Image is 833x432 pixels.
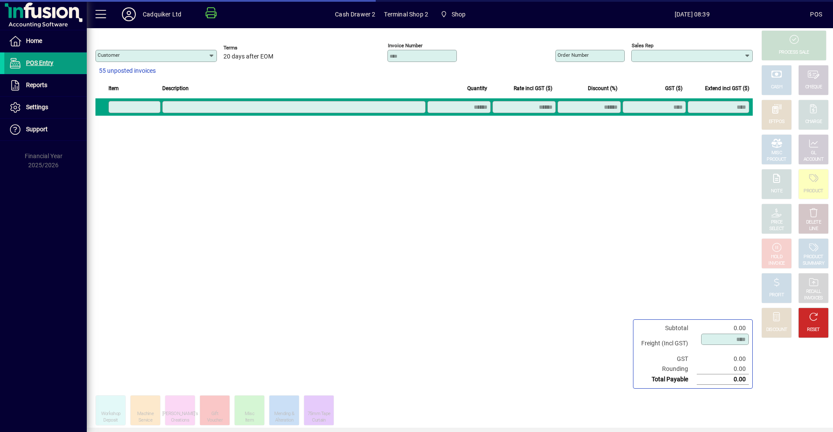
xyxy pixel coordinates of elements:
[437,6,469,22] span: Shop
[162,411,198,417] div: [PERSON_NAME]'s
[162,84,189,93] span: Description
[274,411,295,417] div: Mending &
[335,7,375,21] span: Cash Drawer 2
[767,156,786,163] div: PRODUCT
[98,52,120,58] mat-label: Customer
[805,84,822,91] div: CHEQUE
[768,260,784,267] div: INVOICE
[809,226,818,232] div: LINE
[637,364,697,374] td: Rounding
[574,7,810,21] span: [DATE] 08:39
[115,6,143,22] button: Profile
[452,7,466,21] span: Shop
[138,417,152,424] div: Service
[807,327,820,333] div: RESET
[137,411,154,417] div: Machine
[312,417,325,424] div: Curtain
[211,411,218,417] div: Gift
[632,42,653,49] mat-label: Sales rep
[171,417,189,424] div: Creations
[26,126,48,133] span: Support
[101,411,120,417] div: Workshop
[26,59,53,66] span: POS Entry
[811,150,817,156] div: GL
[771,84,782,91] div: CASH
[771,254,782,260] div: HOLD
[697,323,749,333] td: 0.00
[637,354,697,364] td: GST
[388,42,423,49] mat-label: Invoice number
[103,417,118,424] div: Deposit
[805,119,822,125] div: CHARGE
[637,333,697,354] td: Freight (Incl GST)
[223,45,275,51] span: Terms
[245,411,254,417] div: Misc
[803,254,823,260] div: PRODUCT
[26,104,48,110] span: Settings
[245,417,254,424] div: Item
[637,374,697,385] td: Total Payable
[769,119,785,125] div: EFTPOS
[697,374,749,385] td: 0.00
[769,226,784,232] div: SELECT
[308,411,331,417] div: 75mm Tape
[26,37,42,44] span: Home
[769,292,784,299] div: PROFIT
[4,119,87,140] a: Support
[588,84,617,93] span: Discount (%)
[4,30,87,52] a: Home
[223,53,273,60] span: 20 days after EOM
[558,52,589,58] mat-label: Order number
[4,75,87,96] a: Reports
[665,84,682,93] span: GST ($)
[803,260,824,267] div: SUMMARY
[467,84,487,93] span: Quantity
[803,188,823,195] div: PRODUCT
[779,49,809,56] div: PROCESS SALE
[4,97,87,118] a: Settings
[771,188,782,195] div: NOTE
[803,156,823,163] div: ACCOUNT
[207,417,223,424] div: Voucher
[26,81,47,88] span: Reports
[766,327,787,333] div: DISCOUNT
[697,364,749,374] td: 0.00
[804,295,823,302] div: INVOICES
[697,354,749,364] td: 0.00
[637,323,697,333] td: Subtotal
[705,84,749,93] span: Extend incl GST ($)
[95,63,159,79] button: 55 unposted invoices
[143,7,181,21] div: Cadquiker Ltd
[771,150,782,156] div: MISC
[514,84,552,93] span: Rate incl GST ($)
[771,219,783,226] div: PRICE
[275,417,293,424] div: Alteration
[384,7,428,21] span: Terminal Shop 2
[108,84,119,93] span: Item
[806,289,821,295] div: RECALL
[810,7,822,21] div: POS
[806,219,821,226] div: DELETE
[99,66,156,75] span: 55 unposted invoices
